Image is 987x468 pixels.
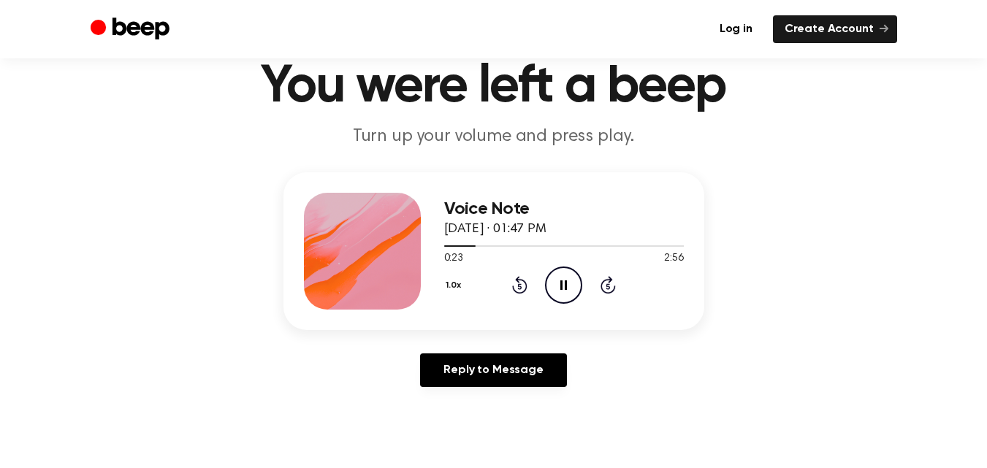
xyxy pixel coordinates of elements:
[120,61,868,113] h1: You were left a beep
[664,251,683,266] span: 2:56
[773,15,897,43] a: Create Account
[444,223,546,236] span: [DATE] · 01:47 PM
[708,15,764,43] a: Log in
[91,15,173,44] a: Beep
[213,125,774,149] p: Turn up your volume and press play.
[444,273,467,298] button: 1.0x
[444,199,684,219] h3: Voice Note
[444,251,463,266] span: 0:23
[420,353,566,387] a: Reply to Message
